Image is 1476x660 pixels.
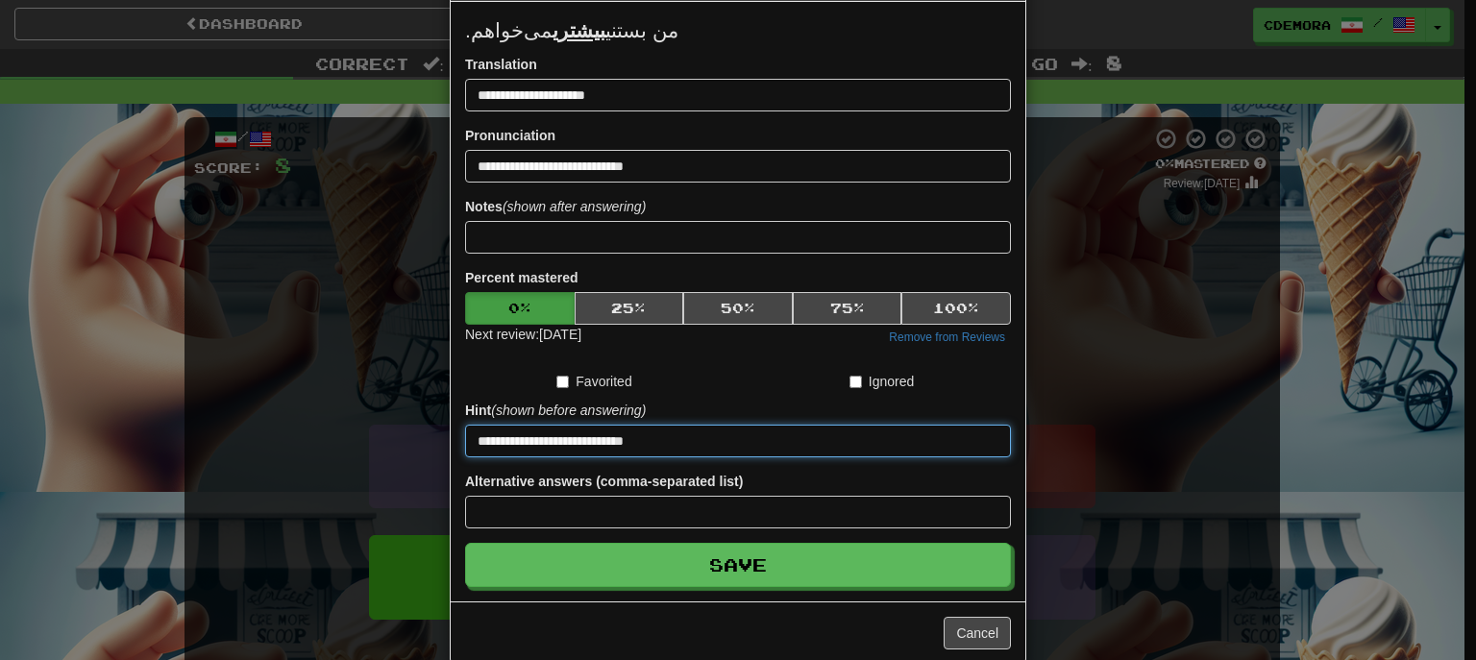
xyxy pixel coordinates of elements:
[575,292,684,325] button: 25%
[465,325,581,348] div: Next review: [DATE]
[465,55,537,74] label: Translation
[944,617,1011,649] button: Cancel
[883,327,1011,348] button: Remove from Reviews
[793,292,902,325] button: 75%
[465,292,575,325] button: 0%
[849,376,862,388] input: Ignored
[491,403,646,418] em: (shown before answering)
[849,372,914,391] label: Ignored
[556,376,569,388] input: Favorited
[553,19,605,41] u: بیشتری
[683,292,793,325] button: 50%
[465,16,1011,45] p: من بستنی می‌خواهم.
[465,543,1011,587] button: Save
[465,472,743,491] label: Alternative answers (comma-separated list)
[465,268,578,287] label: Percent mastered
[465,401,646,420] label: Hint
[465,292,1011,325] div: Percent mastered
[503,199,646,214] em: (shown after answering)
[556,372,631,391] label: Favorited
[901,292,1011,325] button: 100%
[465,197,646,216] label: Notes
[465,126,555,145] label: Pronunciation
